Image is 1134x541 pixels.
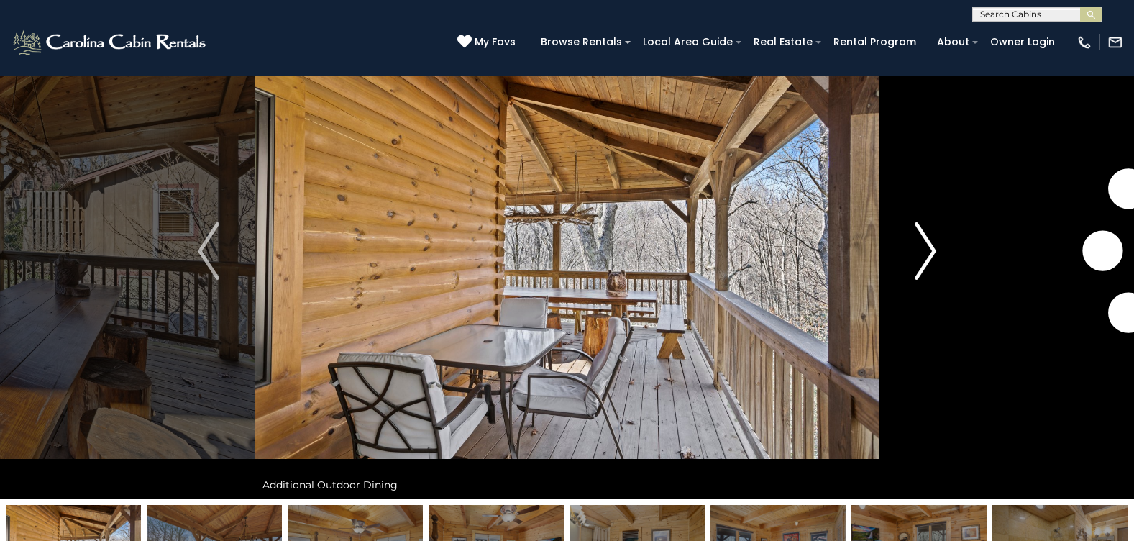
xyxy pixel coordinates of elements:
[255,470,879,499] div: Additional Outdoor Dining
[534,31,629,53] a: Browse Rentals
[162,3,255,499] button: Previous
[198,222,219,280] img: arrow
[475,35,516,50] span: My Favs
[746,31,820,53] a: Real Estate
[915,222,936,280] img: arrow
[457,35,519,50] a: My Favs
[636,31,740,53] a: Local Area Guide
[983,31,1062,53] a: Owner Login
[1107,35,1123,50] img: mail-regular-white.png
[11,28,210,57] img: White-1-2.png
[826,31,923,53] a: Rental Program
[1076,35,1092,50] img: phone-regular-white.png
[879,3,972,499] button: Next
[930,31,977,53] a: About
